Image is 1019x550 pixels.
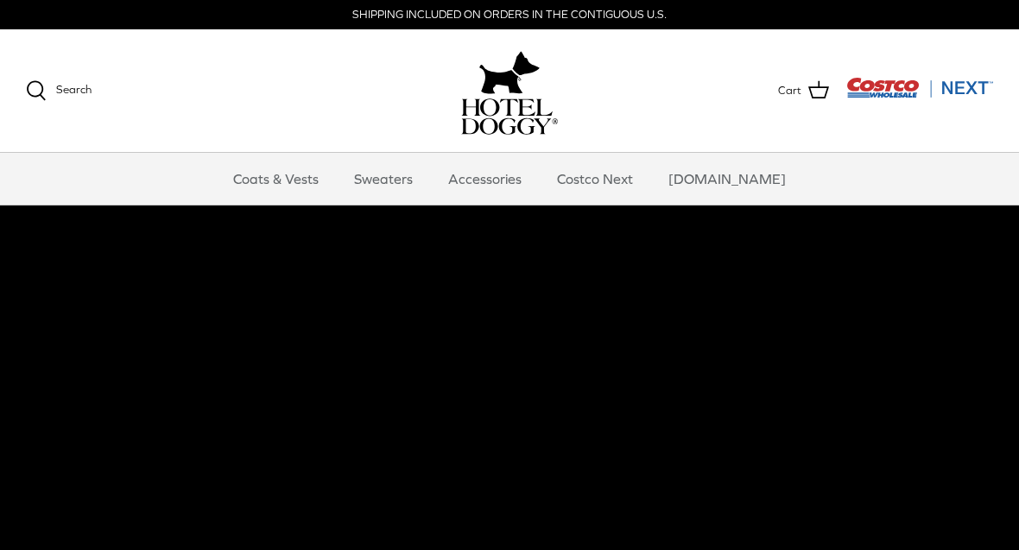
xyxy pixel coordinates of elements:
a: Coats & Vests [218,153,334,205]
span: Search [56,83,92,96]
a: Visit Costco Next [846,88,993,101]
a: Accessories [433,153,537,205]
img: Costco Next [846,77,993,98]
span: Cart [778,82,801,100]
img: hoteldoggy.com [479,47,540,98]
a: Costco Next [541,153,649,205]
a: Sweaters [339,153,428,205]
a: hoteldoggy.com hoteldoggycom [461,47,558,135]
img: hoteldoggycom [461,98,558,135]
a: Search [26,80,92,101]
a: [DOMAIN_NAME] [653,153,801,205]
a: Cart [778,79,829,102]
